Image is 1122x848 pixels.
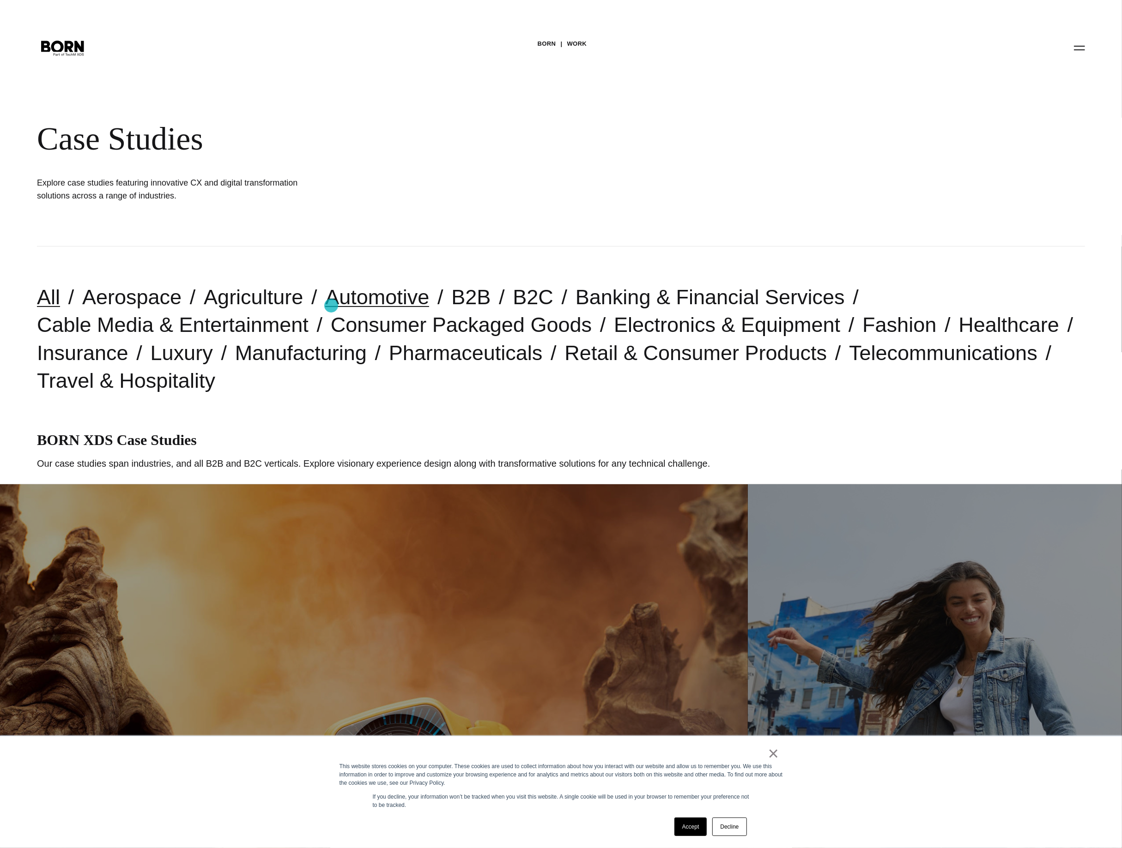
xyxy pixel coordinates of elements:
[1068,38,1091,57] button: Open
[674,818,707,836] a: Accept
[151,341,213,365] a: Luxury
[712,818,746,836] a: Decline
[849,341,1037,365] a: Telecommunications
[565,341,827,365] a: Retail & Consumer Products
[37,120,564,158] div: Case Studies
[958,313,1059,337] a: Healthcare
[37,313,309,337] a: Cable Media & Entertainment
[768,749,779,758] a: ×
[37,176,314,202] h1: Explore case studies featuring innovative CX and digital transformation solutions across a range ...
[331,313,592,337] a: Consumer Packaged Goods
[37,457,1085,470] p: Our case studies span industries, and all B2B and B2C verticals. Explore visionary experience des...
[235,341,367,365] a: Manufacturing
[37,341,128,365] a: Insurance
[37,369,215,392] a: Travel & Hospitality
[204,285,303,309] a: Agriculture
[82,285,182,309] a: Aerospace
[340,762,783,787] div: This website stores cookies on your computer. These cookies are used to collect information about...
[373,793,750,809] p: If you decline, your information won’t be tracked when you visit this website. A single cookie wi...
[513,285,553,309] a: B2C
[451,285,491,309] a: B2B
[389,341,543,365] a: Pharmaceuticals
[37,432,1085,449] h1: BORN XDS Case Studies
[567,37,587,51] a: Work
[325,285,429,309] a: Automotive
[614,313,840,337] a: Electronics & Equipment
[538,37,556,51] a: BORN
[37,285,60,309] a: All
[862,313,936,337] a: Fashion
[576,285,845,309] a: Banking & Financial Services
